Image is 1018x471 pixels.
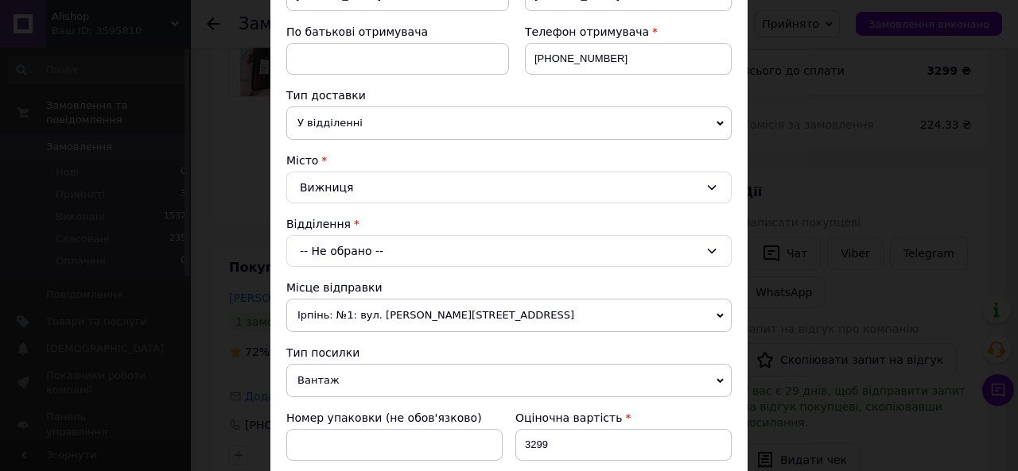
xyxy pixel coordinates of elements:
span: Ірпінь: №1: вул. [PERSON_NAME][STREET_ADDRESS] [286,299,732,332]
span: По батькові отримувача [286,25,428,38]
input: +380 [525,43,732,75]
div: -- Не обрано -- [286,235,732,267]
span: У відділенні [286,106,732,140]
div: Номер упаковки (не обов'язково) [286,410,503,426]
span: Телефон отримувача [525,25,649,38]
span: Тип доставки [286,89,366,102]
div: Місто [286,152,732,168]
span: Вантаж [286,364,732,397]
span: Місце відправки [286,281,383,294]
div: Оціночна вартість [515,410,732,426]
div: Вижниця [286,172,732,203]
div: Відділення [286,216,732,232]
span: Тип посилки [286,346,359,359]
